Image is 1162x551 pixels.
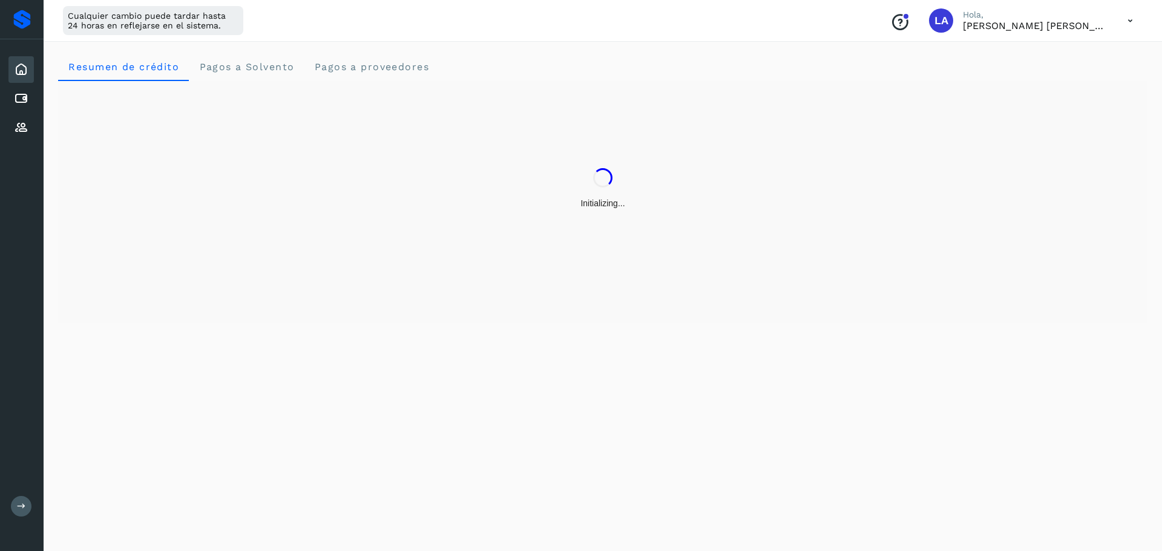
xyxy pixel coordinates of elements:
[963,10,1108,20] p: Hola,
[63,6,243,35] div: Cualquier cambio puede tardar hasta 24 horas en reflejarse en el sistema.
[313,61,429,73] span: Pagos a proveedores
[199,61,294,73] span: Pagos a Solvento
[963,20,1108,31] p: Luis Alfonso García Lugo
[8,56,34,83] div: Inicio
[8,114,34,141] div: Proveedores
[68,61,179,73] span: Resumen de crédito
[8,85,34,112] div: Cuentas por pagar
